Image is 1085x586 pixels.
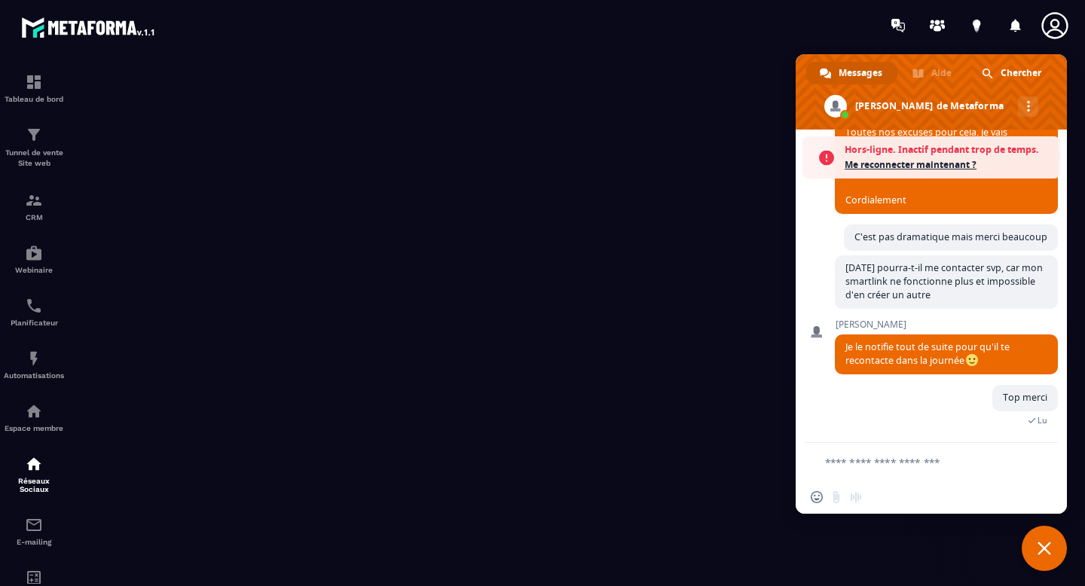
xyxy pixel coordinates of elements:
a: formationformationTableau de bord [4,62,64,114]
textarea: Entrez votre message... [825,456,1019,469]
span: Insérer un emoji [811,491,823,503]
p: Espace membre [4,424,64,432]
a: automationsautomationsWebinaire [4,233,64,285]
div: Autres canaux [1018,96,1038,117]
div: Messages [806,62,897,84]
span: Hors-ligne. Inactif pendant trop de temps. [845,142,1053,157]
a: emailemailE-mailing [4,505,64,557]
span: C'est pas dramatique mais merci beaucoup [854,230,1047,243]
div: Chercher [968,62,1056,84]
p: Tunnel de vente Site web [4,148,64,169]
p: CRM [4,213,64,221]
p: E-mailing [4,538,64,546]
img: automations [25,402,43,420]
a: formationformationTunnel de vente Site web [4,114,64,180]
img: email [25,516,43,534]
span: Je le notifie tout de suite pour qu'il te recontacte dans la journée [845,340,1010,367]
p: Planificateur [4,319,64,327]
span: [DATE] pourra-t-il me contacter svp, car mon smartlink ne fonctionne plus et impossible d'en crée... [845,261,1043,301]
span: Top merci [1003,391,1047,404]
p: Tableau de bord [4,95,64,103]
p: Réseaux Sociaux [4,477,64,493]
img: formation [25,73,43,91]
span: [PERSON_NAME] [835,319,1058,330]
img: formation [25,191,43,209]
p: Automatisations [4,371,64,380]
div: Fermer le chat [1022,526,1067,571]
a: automationsautomationsEspace membre [4,391,64,444]
img: scheduler [25,297,43,315]
img: formation [25,126,43,144]
img: automations [25,244,43,262]
a: formationformationCRM [4,180,64,233]
img: automations [25,349,43,368]
img: social-network [25,455,43,473]
a: schedulerschedulerPlanificateur [4,285,64,338]
span: Chercher [1001,62,1041,84]
a: automationsautomationsAutomatisations [4,338,64,391]
p: Webinaire [4,266,64,274]
a: social-networksocial-networkRéseaux Sociaux [4,444,64,505]
img: logo [21,14,157,41]
span: Messages [839,62,882,84]
span: Lu [1038,415,1047,426]
span: Me reconnecter maintenant ? [845,157,1053,172]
